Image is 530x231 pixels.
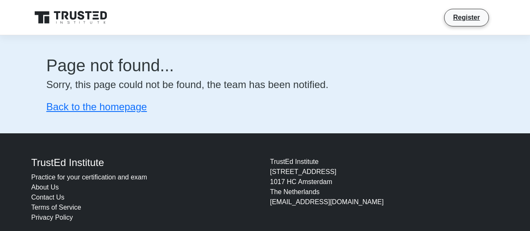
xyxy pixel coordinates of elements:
a: Privacy Policy [31,214,73,221]
a: Contact Us [31,194,65,201]
h4: TrustEd Institute [31,157,260,169]
h4: Sorry, this page could not be found, the team has been notified. [47,79,484,91]
a: Register [448,12,485,23]
div: TrustEd Institute [STREET_ADDRESS] 1017 HC Amsterdam The Netherlands [EMAIL_ADDRESS][DOMAIN_NAME] [265,157,504,223]
h1: Page not found... [47,55,484,75]
a: About Us [31,184,59,191]
a: Terms of Service [31,204,81,211]
a: Back to the homepage [47,101,147,112]
a: Practice for your certification and exam [31,174,147,181]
